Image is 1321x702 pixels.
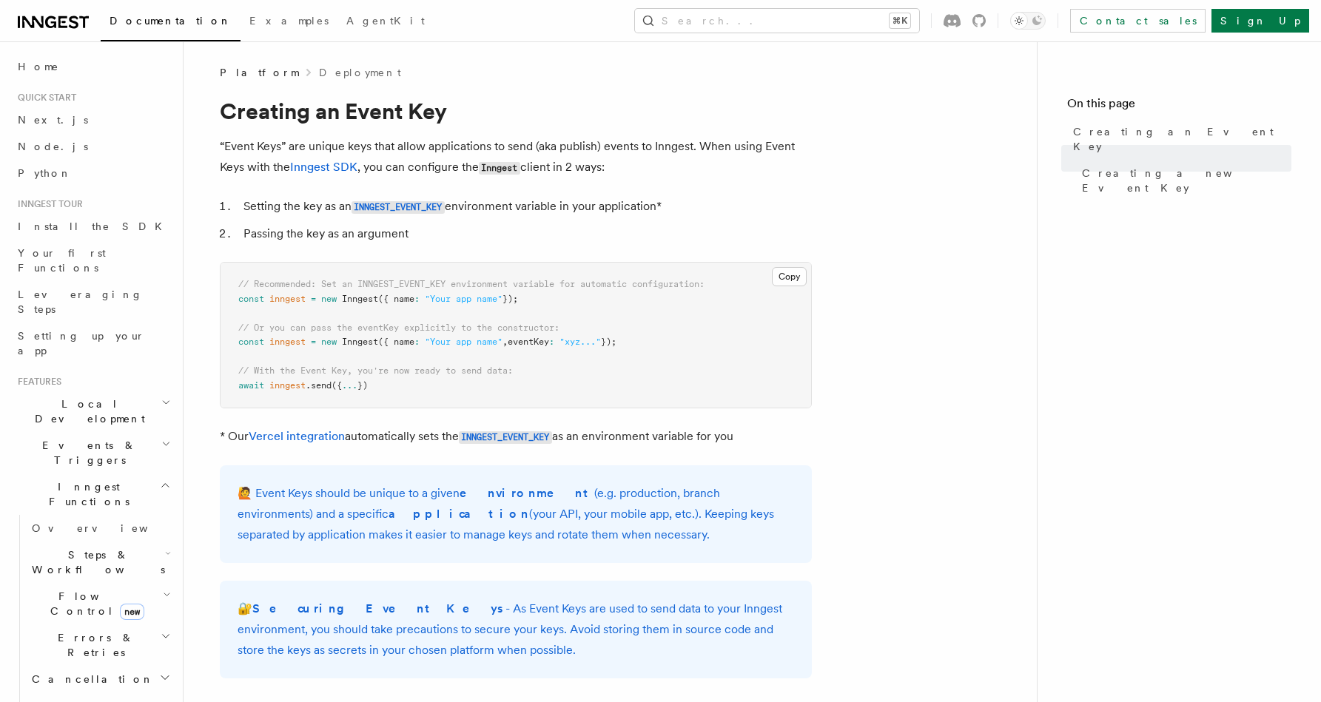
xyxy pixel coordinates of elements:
[238,380,264,391] span: await
[342,337,378,347] span: Inngest
[508,337,549,347] span: eventKey
[357,380,368,391] span: })
[26,624,174,666] button: Errors & Retries
[319,65,401,80] a: Deployment
[502,337,508,347] span: ,
[460,486,594,500] strong: environment
[1082,166,1291,195] span: Creating a new Event Key
[311,294,316,304] span: =
[311,337,316,347] span: =
[269,380,306,391] span: inngest
[378,294,414,304] span: ({ name
[290,160,357,174] a: Inngest SDK
[12,92,76,104] span: Quick start
[549,337,554,347] span: :
[378,337,414,347] span: ({ name
[425,294,502,304] span: "Your app name"
[389,507,529,521] strong: application
[238,294,264,304] span: const
[890,13,910,28] kbd: ⌘K
[12,53,174,80] a: Home
[332,380,342,391] span: ({
[249,429,345,443] a: Vercel integration
[26,541,174,583] button: Steps & Workflows
[32,522,184,534] span: Overview
[269,337,306,347] span: inngest
[238,337,264,347] span: const
[459,429,552,443] a: INNGEST_EVENT_KEY
[238,483,794,545] p: 🙋 Event Keys should be unique to a given (e.g. production, branch environments) and a specific (y...
[12,473,174,515] button: Inngest Functions
[238,279,705,289] span: // Recommended: Set an INNGEST_EVENT_KEY environment variable for automatic configuration:
[346,15,425,27] span: AgentKit
[12,376,61,388] span: Features
[239,196,812,217] li: Setting the key as an environment variable in your application*
[269,294,306,304] span: inngest
[559,337,601,347] span: "xyz..."
[425,337,502,347] span: "Your app name"
[18,141,88,152] span: Node.js
[239,223,812,244] li: Passing the key as an argument
[337,4,434,40] a: AgentKit
[12,391,174,432] button: Local Development
[26,630,161,660] span: Errors & Retries
[502,294,518,304] span: });
[601,337,616,347] span: });
[252,601,505,615] strong: Securing Event Keys
[220,136,812,178] p: “Event Keys” are unique keys that allow applications to send (aka publish) events to Inngest. Whe...
[1067,95,1291,118] h4: On this page
[1010,12,1046,30] button: Toggle dark mode
[1067,118,1291,160] a: Creating an Event Key
[249,15,329,27] span: Examples
[12,213,174,240] a: Install the SDK
[12,240,174,281] a: Your first Functions
[12,198,83,210] span: Inngest tour
[321,294,337,304] span: new
[18,330,145,357] span: Setting up your app
[220,98,812,124] h1: Creating an Event Key
[1211,9,1309,33] a: Sign Up
[26,666,174,692] button: Cancellation
[18,59,59,74] span: Home
[12,438,161,468] span: Events & Triggers
[1076,160,1291,201] a: Creating a new Event Key
[12,396,161,426] span: Local Development
[18,247,106,274] span: Your first Functions
[12,133,174,160] a: Node.js
[1073,124,1291,154] span: Creating an Event Key
[459,431,552,444] code: INNGEST_EVENT_KEY
[635,9,919,33] button: Search...⌘K
[772,267,807,286] button: Copy
[352,201,445,214] code: INNGEST_EVENT_KEY
[306,380,332,391] span: .send
[18,220,171,232] span: Install the SDK
[18,114,88,126] span: Next.js
[120,604,144,620] span: new
[414,294,420,304] span: :
[238,598,794,661] p: 🔐 - As Event Keys are used to send data to your Inngest environment, you should take precautions ...
[26,515,174,541] a: Overview
[12,160,174,186] a: Python
[321,337,337,347] span: new
[241,4,337,40] a: Examples
[26,583,174,624] button: Flow Controlnew
[18,288,143,315] span: Leveraging Steps
[479,162,520,175] code: Inngest
[12,107,174,133] a: Next.js
[110,15,232,27] span: Documentation
[414,337,420,347] span: :
[1070,9,1206,33] a: Contact sales
[352,199,445,213] a: INNGEST_EVENT_KEY
[26,547,165,577] span: Steps & Workflows
[18,167,72,179] span: Python
[12,479,160,509] span: Inngest Functions
[220,426,812,448] p: * Our automatically sets the as an environment variable for you
[26,672,154,686] span: Cancellation
[101,4,241,41] a: Documentation
[26,589,163,618] span: Flow Control
[342,380,357,391] span: ...
[12,323,174,364] a: Setting up your app
[12,432,174,473] button: Events & Triggers
[12,281,174,323] a: Leveraging Steps
[220,65,298,80] span: Platform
